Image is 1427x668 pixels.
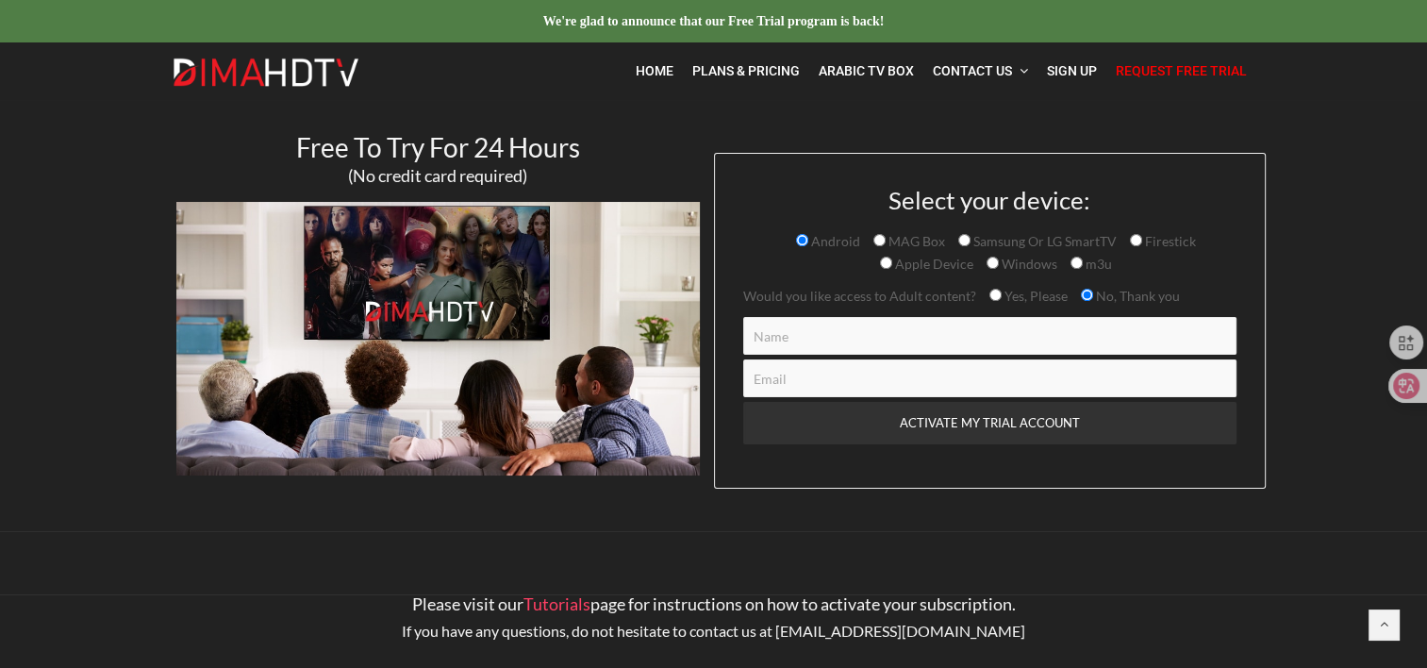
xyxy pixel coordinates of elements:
input: MAG Box [873,234,886,246]
span: If you have any questions, do not hesitate to contact us at [EMAIL_ADDRESS][DOMAIN_NAME] [402,622,1025,640]
span: Samsung Or LG SmartTV [971,233,1117,249]
input: Samsung Or LG SmartTV [958,234,971,246]
form: Contact form [729,187,1251,488]
a: Home [626,52,683,91]
input: Yes, Please [989,289,1002,301]
a: Request Free Trial [1106,52,1256,91]
span: Arabic TV Box [819,63,914,78]
span: Apple Device [892,256,973,272]
span: Windows [999,256,1057,272]
input: Windows [987,257,999,269]
input: Apple Device [880,257,892,269]
span: Select your device: [888,185,1090,215]
input: Name [743,317,1236,355]
span: m3u [1083,256,1112,272]
img: Dima HDTV [172,58,360,88]
span: Android [808,233,860,249]
span: Please visit our page for instructions on how to activate your subscription. [412,593,1016,614]
a: Sign Up [1037,52,1106,91]
span: Plans & Pricing [692,63,800,78]
a: Arabic TV Box [809,52,923,91]
input: Email [743,359,1236,397]
a: Tutorials [523,593,590,614]
span: Sign Up [1047,63,1097,78]
a: We're glad to announce that our Free Trial program is back! [543,12,885,28]
span: We're glad to announce that our Free Trial program is back! [543,14,885,28]
span: Yes, Please [1002,288,1068,304]
a: Contact Us [923,52,1037,91]
span: Contact Us [933,63,1012,78]
span: Firestick [1142,233,1196,249]
span: Free To Try For 24 Hours [296,131,580,163]
span: Request Free Trial [1116,63,1247,78]
span: (No credit card required) [348,165,527,186]
p: Would you like access to Adult content? [743,285,1236,308]
input: m3u [1070,257,1083,269]
span: Home [636,63,673,78]
input: Android [796,234,808,246]
span: No, Thank you [1093,288,1180,304]
input: ACTIVATE MY TRIAL ACCOUNT [743,402,1236,444]
a: Back to top [1369,610,1399,640]
input: Firestick [1130,234,1142,246]
input: No, Thank you [1081,289,1093,301]
span: MAG Box [886,233,945,249]
a: Plans & Pricing [683,52,809,91]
